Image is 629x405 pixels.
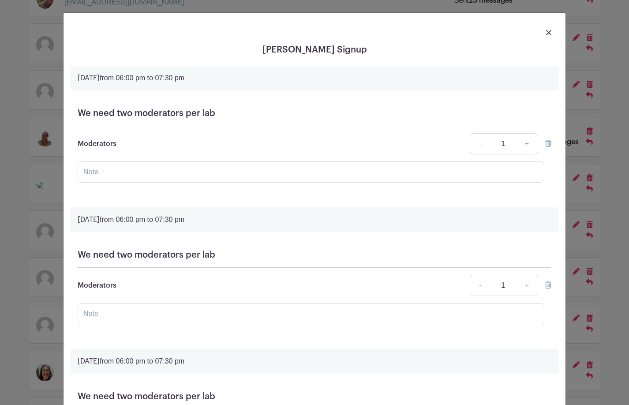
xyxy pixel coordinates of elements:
h5: We need two moderators per lab [78,108,551,119]
p: from 06:00 pm to 07:30 pm [78,214,551,225]
a: + [516,133,538,154]
strong: [DATE] [78,75,100,82]
strong: [DATE] [78,358,100,365]
p: Moderators [78,280,116,291]
p: Moderators [78,139,116,149]
a: - [470,133,490,154]
h5: We need two moderators per lab [78,391,551,402]
p: from 06:00 pm to 07:30 pm [78,73,551,83]
input: Note [78,303,544,324]
p: from 06:00 pm to 07:30 pm [78,356,551,367]
h5: [PERSON_NAME] Signup [71,45,558,55]
img: close_button-5f87c8562297e5c2d7936805f587ecaba9071eb48480494691a3f1689db116b3.svg [546,30,551,35]
a: + [516,275,538,296]
input: Note [78,161,544,183]
strong: [DATE] [78,216,100,223]
h5: We need two moderators per lab [78,250,551,260]
a: - [470,275,490,296]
